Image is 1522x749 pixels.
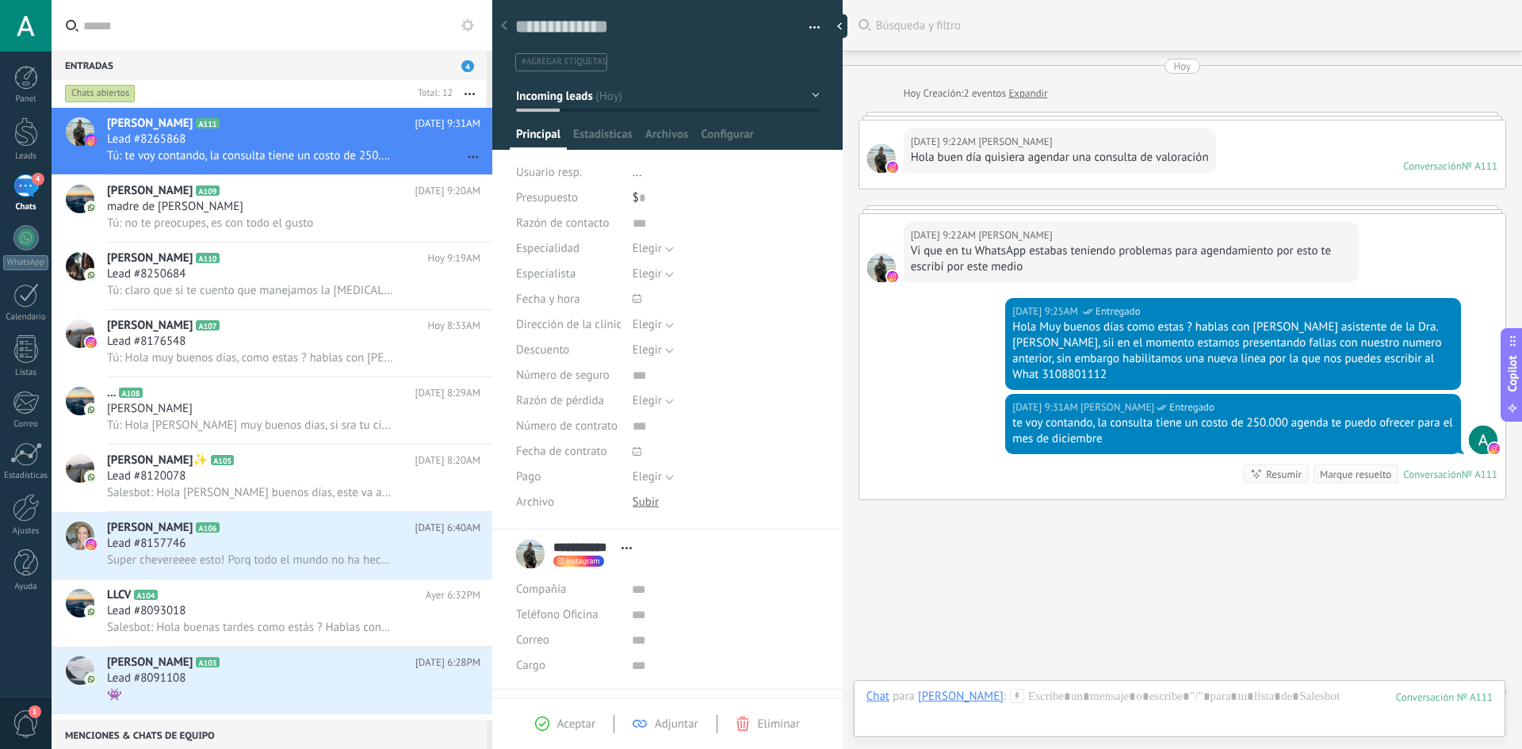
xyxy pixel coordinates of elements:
[516,319,628,331] span: Dirección de la clínica
[918,689,1004,703] div: Jiwer Uribe
[107,132,185,147] span: Lead #8265868
[1462,468,1497,481] div: № A111
[655,717,698,732] span: Adjuntar
[516,471,541,483] span: Pago
[633,393,662,408] span: Elegir
[516,653,620,678] div: Cargo
[52,108,492,174] a: avataricon[PERSON_NAME]A111[DATE] 9:31AMLead #8265868Tú: te voy contando, la consulta tiene un co...
[516,190,578,205] span: Presupuesto
[107,183,193,199] span: [PERSON_NAME]
[411,86,453,101] div: Total: 12
[516,236,621,262] div: Especialidad
[107,603,185,619] span: Lead #8093018
[86,606,97,617] img: icon
[107,552,393,567] span: Super chevereeee esto! Porq todo el mundo no ha hecho si no criticar q el halftime show va a ser ...
[107,655,193,671] span: [PERSON_NAME]
[107,283,393,298] span: Tú: claro que si te cuento que manejamos la [MEDICAL_DATA] ultrasónica que es una técnica moderna...
[1489,443,1500,454] img: instagram.svg
[107,318,193,334] span: [PERSON_NAME]
[1008,86,1047,101] a: Expandir
[516,628,549,653] button: Correo
[86,674,97,685] img: icon
[3,526,49,537] div: Ajustes
[867,144,896,173] span: Jiwer Uribe
[107,418,393,433] span: Tú: Hola [PERSON_NAME] muy buenos dias, si sra tu cirugia esta para este mes en el momento estamo...
[1096,304,1141,319] span: Entregado
[107,536,185,552] span: Lead #8157746
[633,464,674,490] button: Elegir
[52,377,492,444] a: avataricon...A108[DATE] 8:29AM[PERSON_NAME]Tú: Hola [PERSON_NAME] muy buenos dias, si sra tu ciru...
[516,445,607,457] span: Fecha de contrato
[633,317,662,332] span: Elegir
[107,116,193,132] span: [PERSON_NAME]
[107,250,193,266] span: [PERSON_NAME]
[107,520,193,536] span: [PERSON_NAME]
[196,185,219,196] span: A109
[1266,467,1302,482] div: Resumir
[633,266,662,281] span: Elegir
[633,241,662,256] span: Elegir
[516,369,610,381] span: Número de seguro
[516,632,549,648] span: Correo
[516,388,621,414] div: Razón de pérdida
[516,490,621,515] div: Archivo
[516,420,618,432] span: Número de contrato
[3,312,49,323] div: Calendario
[52,310,492,376] a: avataricon[PERSON_NAME]A107Hoy 8:33AMLead #8176548Tú: Hola muy buenos días, como estas ? hablas c...
[557,717,595,732] span: Aceptar
[1004,689,1006,705] span: :
[415,520,480,536] span: [DATE] 6:40AM
[566,557,600,565] span: instagram
[701,127,753,150] span: Configurar
[415,385,480,401] span: [DATE] 8:29AM
[1462,159,1497,173] div: № A111
[978,227,1052,243] span: Jiwer Uribe
[107,485,393,500] span: Salesbot: Hola [PERSON_NAME] buenos días, este va a ser nuestro nuevo número por ajora
[1403,468,1462,481] div: Conversación
[426,587,480,603] span: Ayer 6:32PM
[1012,319,1454,383] div: Hola Muy buenos días como estas ? hablas con [PERSON_NAME] asistente de la Dra. [PERSON_NAME], si...
[52,647,492,713] a: avataricon[PERSON_NAME]A103[DATE] 6:28PMLead #8091108👾
[516,160,621,185] div: Usuario resp.
[52,579,492,646] a: avatariconLLCVA104Ayer 6:32PMLead #8093018Salesbot: Hola buenas tardes como estás ? Hablas con [P...
[633,185,820,211] div: $
[196,657,219,667] span: A103
[516,659,545,671] span: Cargo
[3,151,49,162] div: Leads
[573,127,633,150] span: Estadísticas
[415,183,480,199] span: [DATE] 9:20AM
[107,334,185,350] span: Lead #8176548
[633,262,674,287] button: Elegir
[911,243,1352,275] div: Vi que en tu WhatsApp estabas teniendo problemas para agendamiento por esto te escribí por este m...
[32,173,44,185] span: 4
[196,118,219,128] span: A111
[516,439,621,464] div: Fecha de contrato
[3,368,49,378] div: Listas
[86,269,97,281] img: icon
[516,185,621,211] div: Presupuesto
[86,539,97,550] img: icon
[633,338,674,363] button: Elegir
[645,127,688,150] span: Archivos
[3,94,49,105] div: Panel
[427,250,480,266] span: Hoy 9:19AM
[832,14,847,38] div: Ocultar
[86,337,97,348] img: icon
[516,165,582,180] span: Usuario resp.
[427,318,480,334] span: Hoy 8:33AM
[516,127,560,150] span: Principal
[911,134,979,150] div: [DATE] 9:22AM
[3,255,48,270] div: WhatsApp
[107,587,131,603] span: LLCV
[52,720,487,749] div: Menciones & Chats de equipo
[516,262,621,287] div: Especialista
[516,287,621,312] div: Fecha y hora
[107,687,122,702] span: 👾
[904,86,1048,101] div: Creación:
[516,243,579,254] span: Especialidad
[516,496,554,508] span: Archivo
[415,116,480,132] span: [DATE] 9:31AM
[963,86,1005,101] span: 2 eventos
[52,512,492,579] a: avataricon[PERSON_NAME]A106[DATE] 6:40AMLead #8157746Super chevereeee esto! Porq todo el mundo no...
[415,453,480,468] span: [DATE] 8:20AM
